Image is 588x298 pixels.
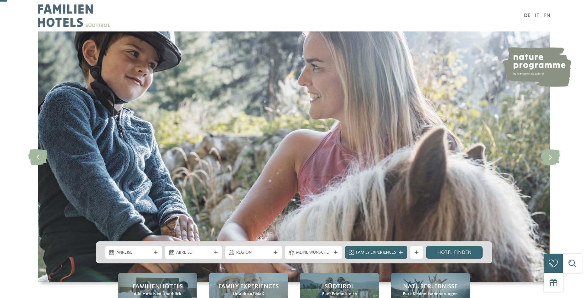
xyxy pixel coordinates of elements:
span: Family Experiences [356,250,396,256]
a: IT [535,13,539,18]
span: Eure Kindheitserinnerungen [403,291,458,297]
span: Alle Hotels im Überblick [134,291,181,297]
span: Familienhotels [132,282,183,291]
span: Abreise [176,250,211,256]
span: Naturerlebnisse [403,282,458,291]
a: Hotel finden [426,246,483,259]
span: Euer Erlebnisreich [322,291,357,297]
span: Region [236,250,271,256]
a: DE [524,13,530,18]
img: Familienhotels Südtirol: The happy family places [38,31,550,282]
img: nature programme by Familienhotels Südtirol [502,47,571,87]
span: Urlaub auf Maß [233,291,264,297]
span: Südtirol [325,282,354,291]
a: EN [544,13,550,18]
span: Family Experiences [218,282,279,291]
span: Meine Wünsche [296,250,331,256]
span: Anreise [116,250,151,256]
